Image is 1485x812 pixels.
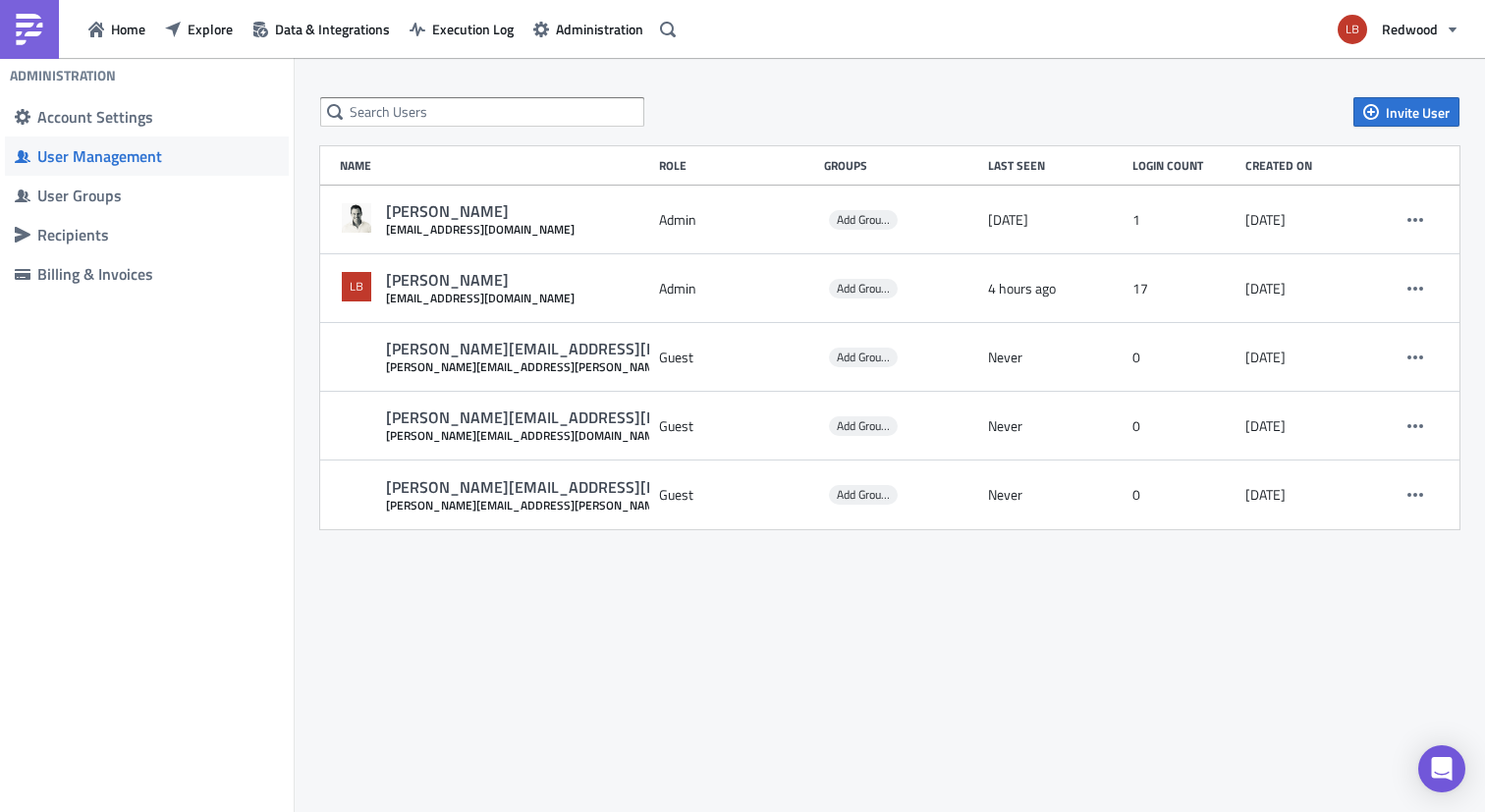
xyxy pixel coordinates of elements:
button: Administration [523,14,653,44]
button: Invite User [1353,97,1459,127]
button: Explore [155,14,243,44]
div: 0 [1132,477,1236,513]
time: 2023-08-28T10:15:25.301415 [1245,211,1286,229]
div: User Groups [37,186,279,205]
span: Add Groups [837,210,893,229]
div: Created on [1245,158,1369,173]
img: Avatar [1336,13,1369,46]
div: [PERSON_NAME][EMAIL_ADDRESS][PERSON_NAME][DOMAIN_NAME] [386,359,887,374]
div: [EMAIL_ADDRESS][DOMAIN_NAME] [386,291,575,305]
div: 0 [1132,340,1236,375]
span: Explore [188,19,233,39]
time: 2023-08-28T10:15:25.472412 [1245,486,1286,504]
div: 17 [1132,271,1236,306]
div: Guest [659,340,814,375]
div: Billing & Invoices [37,264,279,284]
span: Execution Log [432,19,514,39]
div: Guest [659,477,814,513]
div: Never [988,477,1123,513]
div: 1 [1132,202,1236,238]
div: 0 [1132,408,1236,444]
span: Home [111,19,145,39]
span: Add Groups [837,279,893,298]
div: Admin [659,271,814,306]
span: Add Groups [829,210,898,230]
div: Groups [824,158,979,173]
div: Last Seen [988,158,1123,173]
div: Account Settings [37,107,279,127]
div: Name [340,158,649,173]
button: Redwood [1326,8,1470,51]
div: Role [659,158,814,173]
div: Recipients [37,225,279,244]
button: Data & Integrations [243,14,400,44]
div: [PERSON_NAME][EMAIL_ADDRESS][PERSON_NAME][DOMAIN_NAME] [386,498,887,513]
span: Add Groups [837,416,893,435]
span: Add Groups [829,416,898,436]
div: [EMAIL_ADDRESS][DOMAIN_NAME] [386,222,575,237]
input: Search Users [320,97,644,127]
div: Login Count [1132,158,1236,173]
div: [PERSON_NAME] [386,270,575,291]
time: 2025-09-29T05:07:45.891704 [988,280,1056,298]
button: Home [79,14,155,44]
div: User Management [37,146,279,166]
span: Invite User [1386,102,1450,123]
button: Execution Log [400,14,523,44]
span: Add Groups [829,279,898,298]
time: 2023-08-28T10:15:25.348374 [1245,280,1286,298]
div: [PERSON_NAME] [386,201,575,222]
span: Add Groups [837,485,893,504]
span: Data & Integrations [275,19,390,39]
div: [PERSON_NAME][EMAIL_ADDRESS][PERSON_NAME][DOMAIN_NAME] [386,477,887,498]
time: 2023-08-29T10:53:21.422968 [988,211,1028,229]
img: Avatar [340,270,373,303]
img: Avatar [340,201,373,235]
time: 2023-08-28T10:15:25.411147 [1245,349,1286,366]
div: Guest [659,408,814,444]
time: 2023-08-28T10:15:25.440531 [1245,417,1286,435]
span: Administration [556,19,643,39]
div: [PERSON_NAME][EMAIL_ADDRESS][PERSON_NAME][DOMAIN_NAME] [386,339,887,359]
span: Add Groups [829,348,898,367]
span: Add Groups [837,348,893,366]
div: Never [988,408,1123,444]
span: Add Groups [829,485,898,505]
div: Never [988,340,1123,375]
div: Open Intercom Messenger [1418,745,1465,792]
span: Redwood [1382,19,1438,39]
div: [PERSON_NAME][EMAIL_ADDRESS][DOMAIN_NAME] [386,428,764,443]
img: PushMetrics [14,14,45,45]
h4: Administration [10,67,116,84]
div: Admin [659,202,814,238]
div: [PERSON_NAME][EMAIL_ADDRESS][DOMAIN_NAME] [386,407,764,428]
